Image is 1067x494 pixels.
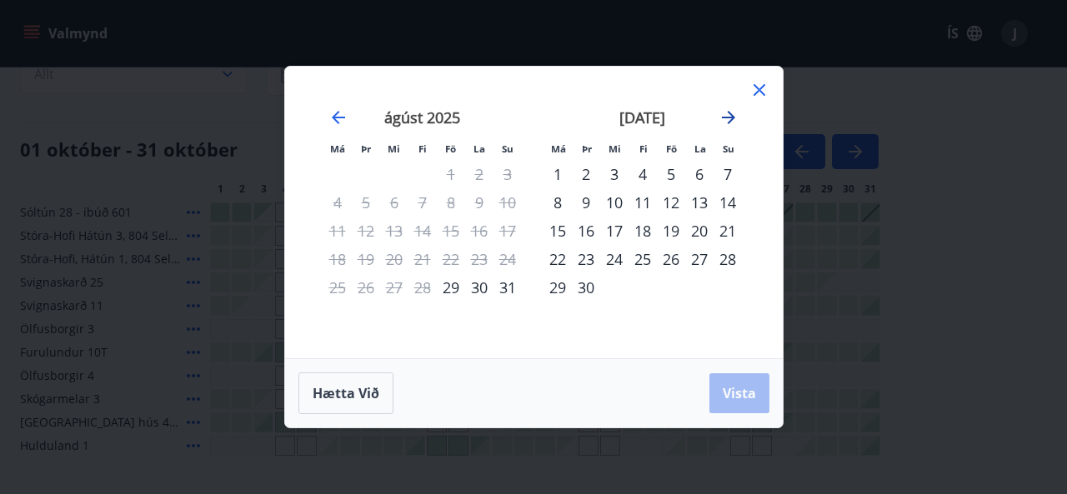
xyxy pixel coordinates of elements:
td: Not available. föstudagur, 15. ágúst 2025 [437,217,465,245]
td: Not available. fimmtudagur, 28. ágúst 2025 [408,273,437,302]
div: 2 [572,160,600,188]
td: Not available. föstudagur, 22. ágúst 2025 [437,245,465,273]
div: 31 [493,273,522,302]
td: Choose föstudagur, 29. ágúst 2025 as your check-in date. It’s available. [437,273,465,302]
small: Fö [666,142,677,155]
td: Not available. mánudagur, 11. ágúst 2025 [323,217,352,245]
td: Choose föstudagur, 5. september 2025 as your check-in date. It’s available. [657,160,685,188]
small: Fi [418,142,427,155]
div: 16 [572,217,600,245]
td: Choose fimmtudagur, 11. september 2025 as your check-in date. It’s available. [629,188,657,217]
td: Choose laugardagur, 20. september 2025 as your check-in date. It’s available. [685,217,714,245]
td: Not available. fimmtudagur, 7. ágúst 2025 [408,188,437,217]
div: 23 [572,245,600,273]
td: Choose mánudagur, 29. september 2025 as your check-in date. It’s available. [544,273,572,302]
td: Not available. mánudagur, 25. ágúst 2025 [323,273,352,302]
td: Choose laugardagur, 27. september 2025 as your check-in date. It’s available. [685,245,714,273]
td: Choose sunnudagur, 31. ágúst 2025 as your check-in date. It’s available. [493,273,522,302]
td: Choose sunnudagur, 28. september 2025 as your check-in date. It’s available. [714,245,742,273]
td: Not available. sunnudagur, 17. ágúst 2025 [493,217,522,245]
td: Not available. miðvikudagur, 20. ágúst 2025 [380,245,408,273]
td: Choose sunnudagur, 7. september 2025 as your check-in date. It’s available. [714,160,742,188]
span: Hætta við [313,384,379,402]
td: Choose mánudagur, 8. september 2025 as your check-in date. It’s available. [544,188,572,217]
small: Su [723,142,734,155]
td: Choose þriðjudagur, 30. september 2025 as your check-in date. It’s available. [572,273,600,302]
td: Not available. sunnudagur, 24. ágúst 2025 [493,245,522,273]
div: 10 [600,188,629,217]
td: Not available. laugardagur, 16. ágúst 2025 [465,217,493,245]
div: 9 [572,188,600,217]
td: Not available. föstudagur, 8. ágúst 2025 [437,188,465,217]
div: 30 [572,273,600,302]
td: Choose miðvikudagur, 24. september 2025 as your check-in date. It’s available. [600,245,629,273]
div: 4 [629,160,657,188]
div: 6 [685,160,714,188]
button: Hætta við [298,372,393,414]
td: Choose þriðjudagur, 16. september 2025 as your check-in date. It’s available. [572,217,600,245]
div: 18 [629,217,657,245]
div: 3 [600,160,629,188]
strong: [DATE] [619,107,665,127]
td: Not available. þriðjudagur, 26. ágúst 2025 [352,273,380,302]
td: Choose miðvikudagur, 17. september 2025 as your check-in date. It’s available. [600,217,629,245]
div: Move forward to switch to the next month. [719,107,739,127]
td: Choose föstudagur, 19. september 2025 as your check-in date. It’s available. [657,217,685,245]
td: Not available. miðvikudagur, 6. ágúst 2025 [380,188,408,217]
small: Mi [609,142,621,155]
div: 14 [714,188,742,217]
div: 7 [714,160,742,188]
div: 8 [544,188,572,217]
td: Choose laugardagur, 13. september 2025 as your check-in date. It’s available. [685,188,714,217]
div: 1 [544,160,572,188]
td: Choose þriðjudagur, 9. september 2025 as your check-in date. It’s available. [572,188,600,217]
td: Choose fimmtudagur, 4. september 2025 as your check-in date. It’s available. [629,160,657,188]
td: Choose mánudagur, 1. september 2025 as your check-in date. It’s available. [544,160,572,188]
div: 15 [544,217,572,245]
td: Choose fimmtudagur, 25. september 2025 as your check-in date. It’s available. [629,245,657,273]
div: 28 [714,245,742,273]
td: Not available. mánudagur, 18. ágúst 2025 [323,245,352,273]
td: Not available. mánudagur, 4. ágúst 2025 [323,188,352,217]
div: 21 [714,217,742,245]
td: Choose laugardagur, 30. ágúst 2025 as your check-in date. It’s available. [465,273,493,302]
td: Choose þriðjudagur, 23. september 2025 as your check-in date. It’s available. [572,245,600,273]
small: Má [330,142,345,155]
td: Choose miðvikudagur, 3. september 2025 as your check-in date. It’s available. [600,160,629,188]
td: Choose laugardagur, 6. september 2025 as your check-in date. It’s available. [685,160,714,188]
td: Not available. fimmtudagur, 21. ágúst 2025 [408,245,437,273]
div: 17 [600,217,629,245]
div: 26 [657,245,685,273]
div: 29 [437,273,465,302]
small: Þr [582,142,592,155]
td: Choose þriðjudagur, 2. september 2025 as your check-in date. It’s available. [572,160,600,188]
td: Not available. sunnudagur, 10. ágúst 2025 [493,188,522,217]
td: Not available. laugardagur, 23. ágúst 2025 [465,245,493,273]
small: La [473,142,485,155]
div: 19 [657,217,685,245]
td: Choose föstudagur, 12. september 2025 as your check-in date. It’s available. [657,188,685,217]
td: Not available. þriðjudagur, 5. ágúst 2025 [352,188,380,217]
small: Su [502,142,513,155]
small: Þr [361,142,371,155]
small: Má [551,142,566,155]
div: 25 [629,245,657,273]
td: Choose mánudagur, 22. september 2025 as your check-in date. It’s available. [544,245,572,273]
td: Not available. þriðjudagur, 19. ágúst 2025 [352,245,380,273]
td: Choose föstudagur, 26. september 2025 as your check-in date. It’s available. [657,245,685,273]
div: 11 [629,188,657,217]
td: Not available. laugardagur, 9. ágúst 2025 [465,188,493,217]
td: Choose miðvikudagur, 10. september 2025 as your check-in date. It’s available. [600,188,629,217]
div: 5 [657,160,685,188]
td: Not available. miðvikudagur, 27. ágúst 2025 [380,273,408,302]
small: Fi [639,142,648,155]
small: Fö [445,142,456,155]
div: Move backward to switch to the previous month. [328,107,348,127]
div: 13 [685,188,714,217]
td: Not available. laugardagur, 2. ágúst 2025 [465,160,493,188]
strong: ágúst 2025 [384,107,460,127]
td: Choose sunnudagur, 21. september 2025 as your check-in date. It’s available. [714,217,742,245]
td: Choose sunnudagur, 14. september 2025 as your check-in date. It’s available. [714,188,742,217]
div: 24 [600,245,629,273]
td: Not available. miðvikudagur, 13. ágúst 2025 [380,217,408,245]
